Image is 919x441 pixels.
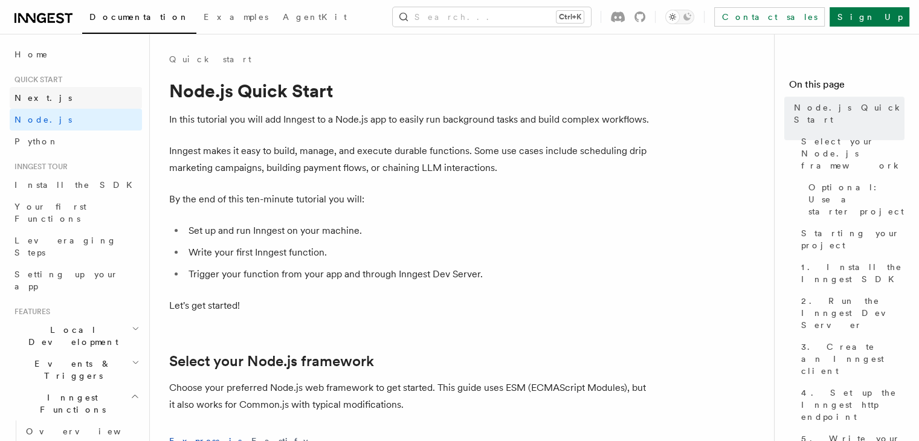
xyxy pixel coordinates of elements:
[796,290,904,336] a: 2. Run the Inngest Dev Server
[801,387,904,423] span: 4. Set up the Inngest http endpoint
[808,181,904,217] span: Optional: Use a starter project
[15,202,86,224] span: Your first Functions
[204,12,268,22] span: Examples
[15,180,140,190] span: Install the SDK
[185,266,653,283] li: Trigger your function from your app and through Inngest Dev Server.
[169,143,653,176] p: Inngest makes it easy to build, manage, and execute durable functions. Some use cases include sch...
[10,109,142,130] a: Node.js
[796,382,904,428] a: 4. Set up the Inngest http endpoint
[796,130,904,176] a: Select your Node.js framework
[10,130,142,152] a: Python
[169,353,374,370] a: Select your Node.js framework
[169,80,653,101] h1: Node.js Quick Start
[10,387,142,420] button: Inngest Functions
[169,53,251,65] a: Quick start
[10,174,142,196] a: Install the SDK
[789,77,904,97] h4: On this page
[714,7,825,27] a: Contact sales
[801,295,904,331] span: 2. Run the Inngest Dev Server
[185,244,653,261] li: Write your first Inngest function.
[169,111,653,128] p: In this tutorial you will add Inngest to a Node.js app to easily run background tasks and build c...
[665,10,694,24] button: Toggle dark mode
[804,176,904,222] a: Optional: Use a starter project
[276,4,354,33] a: AgentKit
[801,135,904,172] span: Select your Node.js framework
[796,336,904,382] a: 3. Create an Inngest client
[89,12,189,22] span: Documentation
[10,196,142,230] a: Your first Functions
[796,256,904,290] a: 1. Install the Inngest SDK
[82,4,196,34] a: Documentation
[10,353,142,387] button: Events & Triggers
[801,227,904,251] span: Starting your project
[794,101,904,126] span: Node.js Quick Start
[10,307,50,317] span: Features
[10,391,131,416] span: Inngest Functions
[15,48,48,60] span: Home
[15,115,72,124] span: Node.js
[789,97,904,130] a: Node.js Quick Start
[830,7,909,27] a: Sign Up
[10,319,142,353] button: Local Development
[26,427,150,436] span: Overview
[15,137,59,146] span: Python
[10,75,62,85] span: Quick start
[10,358,132,382] span: Events & Triggers
[556,11,584,23] kbd: Ctrl+K
[801,261,904,285] span: 1. Install the Inngest SDK
[185,222,653,239] li: Set up and run Inngest on your machine.
[15,269,118,291] span: Setting up your app
[169,191,653,208] p: By the end of this ten-minute tutorial you will:
[283,12,347,22] span: AgentKit
[796,222,904,256] a: Starting your project
[10,87,142,109] a: Next.js
[169,379,653,413] p: Choose your preferred Node.js web framework to get started. This guide uses ESM (ECMAScript Modul...
[196,4,276,33] a: Examples
[169,297,653,314] p: Let's get started!
[10,230,142,263] a: Leveraging Steps
[10,162,68,172] span: Inngest tour
[10,43,142,65] a: Home
[10,324,132,348] span: Local Development
[10,263,142,297] a: Setting up your app
[393,7,591,27] button: Search...Ctrl+K
[15,93,72,103] span: Next.js
[15,236,117,257] span: Leveraging Steps
[801,341,904,377] span: 3. Create an Inngest client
